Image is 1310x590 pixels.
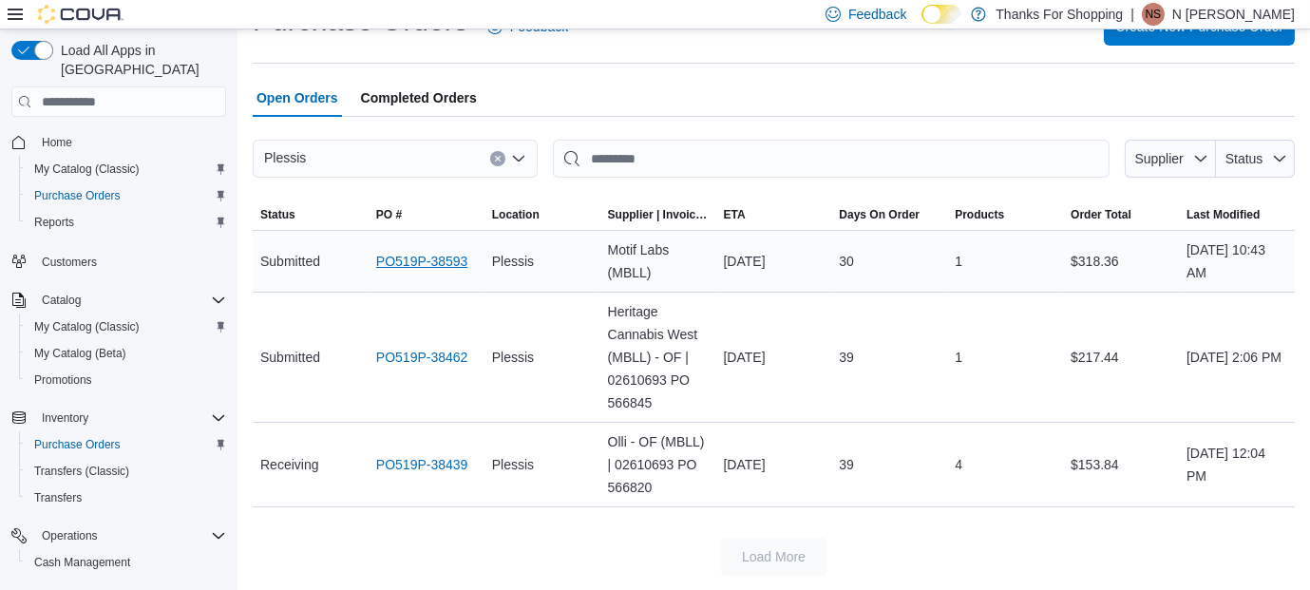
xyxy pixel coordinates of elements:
[27,486,226,509] span: Transfers
[34,251,104,274] a: Customers
[947,200,1063,230] button: Products
[34,437,121,452] span: Purchase Orders
[27,433,128,456] a: Purchase Orders
[1063,446,1179,484] div: $153.84
[839,453,854,476] span: 39
[53,41,226,79] span: Load All Apps in [GEOGRAPHIC_DATA]
[27,460,137,483] a: Transfers (Classic)
[955,453,962,476] span: 4
[4,405,234,431] button: Inventory
[34,162,140,177] span: My Catalog (Classic)
[19,209,234,236] button: Reports
[1225,151,1263,166] span: Status
[1187,207,1260,222] span: Last Modified
[1063,338,1179,376] div: $217.44
[511,151,526,166] button: Open list of options
[19,367,234,393] button: Promotions
[34,524,226,547] span: Operations
[742,547,806,566] span: Load More
[376,453,468,476] a: PO519P-38439
[1063,242,1179,280] div: $318.36
[1179,434,1295,495] div: [DATE] 12:04 PM
[42,410,88,426] span: Inventory
[921,24,922,25] span: Dark Mode
[34,188,121,203] span: Purchase Orders
[19,314,234,340] button: My Catalog (Classic)
[553,140,1110,178] input: This is a search bar. After typing your query, hit enter to filter the results lower in the page.
[27,551,226,574] span: Cash Management
[34,249,226,273] span: Customers
[27,158,226,181] span: My Catalog (Classic)
[27,184,128,207] a: Purchase Orders
[1172,3,1295,26] p: N [PERSON_NAME]
[260,250,320,273] span: Submitted
[34,289,88,312] button: Catalog
[716,446,832,484] div: [DATE]
[34,131,80,154] a: Home
[600,423,716,506] div: Olli - OF (MBLL) | 02610693 PO 566820
[492,207,540,222] div: Location
[1179,200,1295,230] button: Last Modified
[27,369,226,391] span: Promotions
[19,549,234,576] button: Cash Management
[34,319,140,334] span: My Catalog (Classic)
[1135,151,1184,166] span: Supplier
[42,135,72,150] span: Home
[34,346,126,361] span: My Catalog (Beta)
[1071,207,1131,222] span: Order Total
[955,346,962,369] span: 1
[34,130,226,154] span: Home
[260,346,320,369] span: Submitted
[42,293,81,308] span: Catalog
[4,287,234,314] button: Catalog
[264,146,306,169] span: Plessis
[27,369,100,391] a: Promotions
[256,79,338,117] span: Open Orders
[38,5,123,24] img: Cova
[921,5,961,25] input: Dark Mode
[19,431,234,458] button: Purchase Orders
[608,207,709,222] span: Supplier | Invoice Number
[376,346,468,369] a: PO519P-38462
[27,184,226,207] span: Purchase Orders
[1142,3,1165,26] div: N Spence
[34,289,226,312] span: Catalog
[27,486,89,509] a: Transfers
[34,215,74,230] span: Reports
[34,407,96,429] button: Inventory
[1063,200,1179,230] button: Order Total
[716,200,832,230] button: ETA
[27,551,138,574] a: Cash Management
[492,250,534,273] span: Plessis
[490,151,505,166] button: Clear input
[484,200,600,230] button: Location
[361,79,477,117] span: Completed Orders
[19,485,234,511] button: Transfers
[839,207,920,222] span: Days On Order
[1179,338,1295,376] div: [DATE] 2:06 PM
[260,207,295,222] span: Status
[600,293,716,422] div: Heritage Cannabis West (MBLL) - OF | 02610693 PO 566845
[27,211,82,234] a: Reports
[831,200,947,230] button: Days On Order
[27,433,226,456] span: Purchase Orders
[376,250,468,273] a: PO519P-38593
[600,200,716,230] button: Supplier | Invoice Number
[27,315,226,338] span: My Catalog (Classic)
[369,200,484,230] button: PO #
[19,340,234,367] button: My Catalog (Beta)
[34,555,130,570] span: Cash Management
[1216,140,1295,178] button: Status
[4,128,234,156] button: Home
[27,158,147,181] a: My Catalog (Classic)
[716,242,832,280] div: [DATE]
[1130,3,1134,26] p: |
[492,346,534,369] span: Plessis
[721,538,827,576] button: Load More
[955,207,1004,222] span: Products
[19,182,234,209] button: Purchase Orders
[4,523,234,549] button: Operations
[27,315,147,338] a: My Catalog (Classic)
[260,453,318,476] span: Receiving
